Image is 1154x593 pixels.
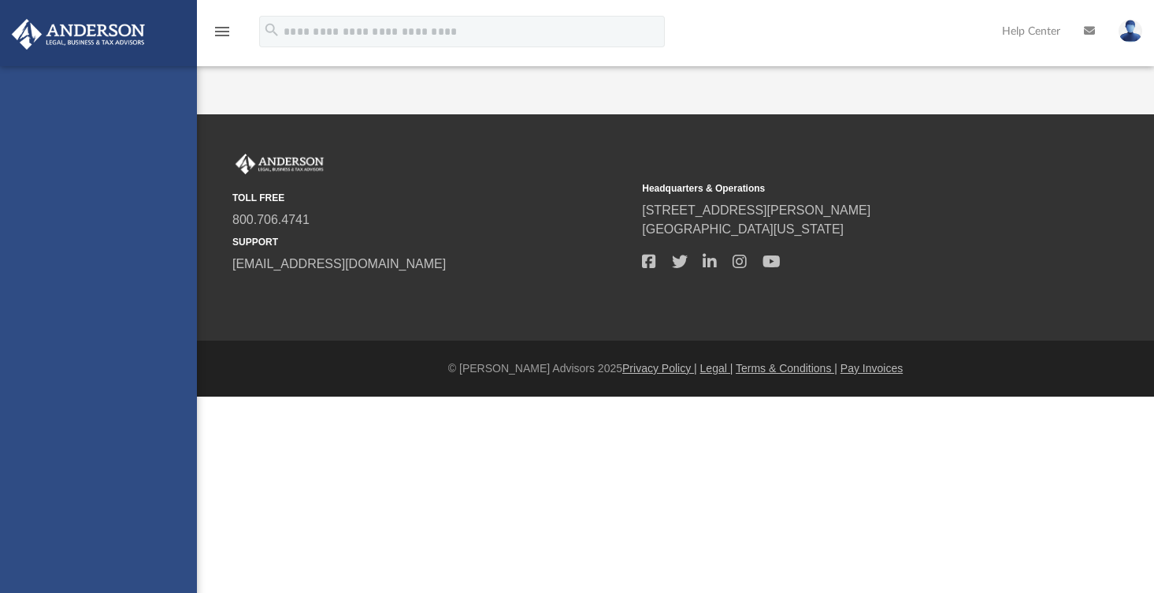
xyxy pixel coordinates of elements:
img: User Pic [1119,20,1142,43]
a: 800.706.4741 [232,213,310,226]
small: Headquarters & Operations [642,181,1041,196]
a: Legal | [700,362,733,375]
i: menu [213,22,232,41]
a: [EMAIL_ADDRESS][DOMAIN_NAME] [232,257,446,270]
i: search [263,21,280,39]
a: Pay Invoices [840,362,903,375]
a: Privacy Policy | [622,362,697,375]
small: SUPPORT [232,235,631,249]
small: TOLL FREE [232,191,631,205]
a: [STREET_ADDRESS][PERSON_NAME] [642,203,870,217]
a: menu [213,30,232,41]
img: Anderson Advisors Platinum Portal [7,19,150,50]
div: © [PERSON_NAME] Advisors 2025 [197,360,1154,377]
img: Anderson Advisors Platinum Portal [232,154,327,174]
a: [GEOGRAPHIC_DATA][US_STATE] [642,222,844,236]
a: Terms & Conditions | [736,362,837,375]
